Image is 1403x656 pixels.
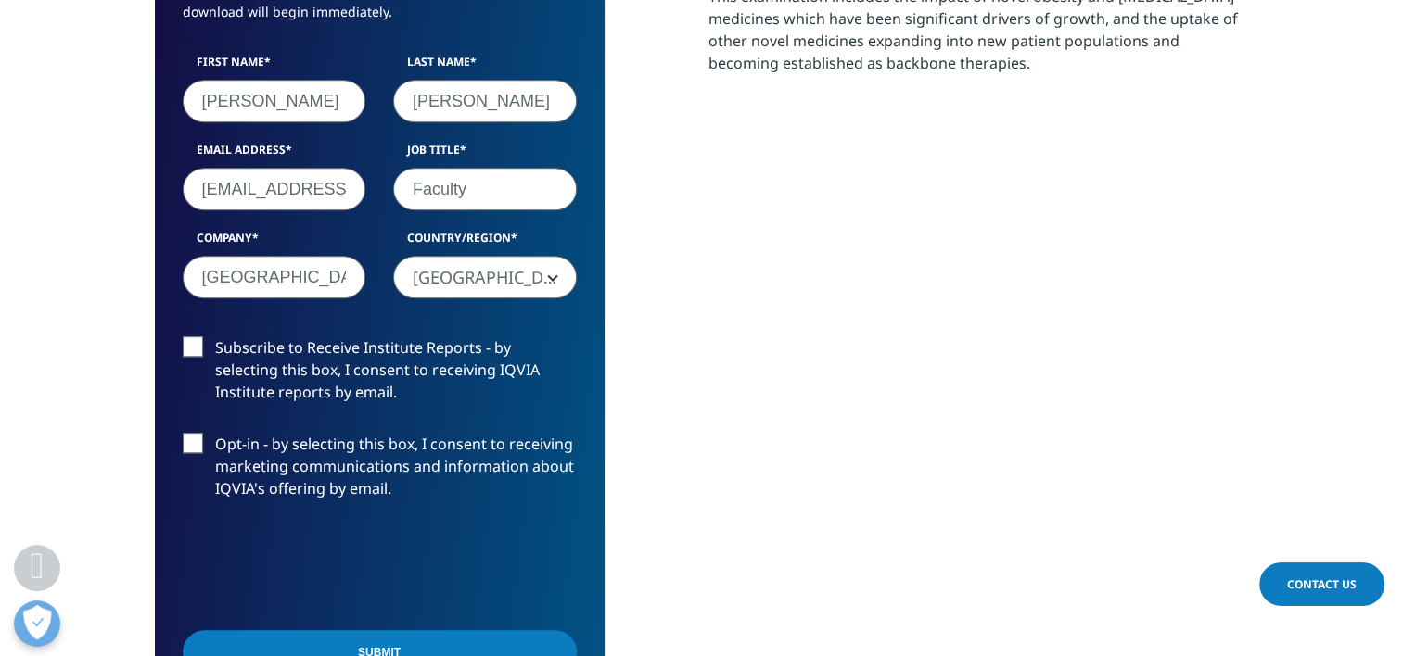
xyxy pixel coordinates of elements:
span: Contact Us [1287,576,1357,592]
label: First Name [183,54,366,80]
span: United States [394,257,576,299]
label: Country/Region [393,230,577,256]
a: Contact Us [1259,562,1384,606]
button: Open Preferences [14,600,60,647]
iframe: reCAPTCHA [183,529,465,601]
label: Email Address [183,142,366,168]
span: United States [393,256,577,298]
label: Subscribe to Receive Institute Reports - by selecting this box, I consent to receiving IQVIA Inst... [183,336,577,413]
label: Company [183,230,366,256]
label: Job Title [393,142,577,168]
label: Last Name [393,54,577,80]
label: Opt-in - by selecting this box, I consent to receiving marketing communications and information a... [183,433,577,510]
